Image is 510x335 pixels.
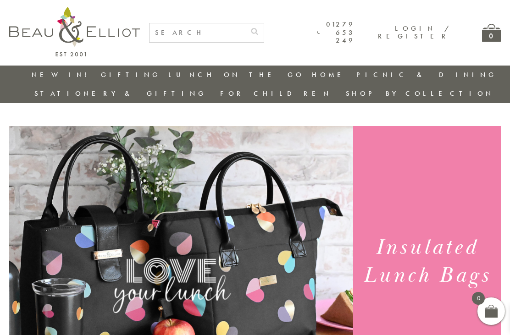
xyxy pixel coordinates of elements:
a: For Children [220,89,332,98]
a: Shop by collection [346,89,494,98]
a: Home [312,70,349,79]
img: logo [9,7,140,56]
a: Lunch On The Go [168,70,304,79]
a: 01279 653 249 [317,21,355,44]
input: SEARCH [150,23,245,42]
a: Gifting [101,70,161,79]
h1: Insulated Lunch Bags [360,234,493,290]
span: 0 [472,292,485,305]
a: Stationery & Gifting [34,89,206,98]
a: New in! [32,70,93,79]
a: Picnic & Dining [356,70,497,79]
a: 0 [482,24,501,42]
a: Login / Register [378,24,450,41]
